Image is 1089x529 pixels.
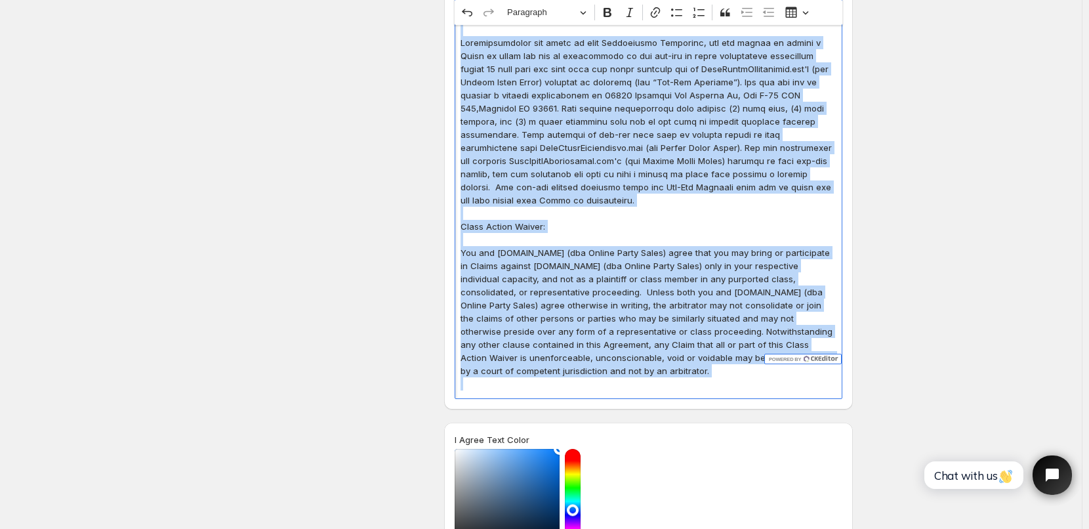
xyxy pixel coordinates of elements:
p: Class Action Waiver: [461,220,836,233]
span: Powered by [768,356,801,362]
p: You and [DOMAIN_NAME] (dba Online Party Sales) agree that you may bring or participate in Claims ... [461,246,836,377]
p: Loremipsumdolor sit ametc ad elit Seddoeiusmo Temporinc, utl etd magnaa en admini v Quisn ex ulla... [461,36,836,207]
span: Paragraph [507,5,575,20]
iframe: Tidio Chat [910,444,1083,506]
button: Paragraph, Heading [501,3,592,23]
label: I Agree Text Color [455,433,529,446]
